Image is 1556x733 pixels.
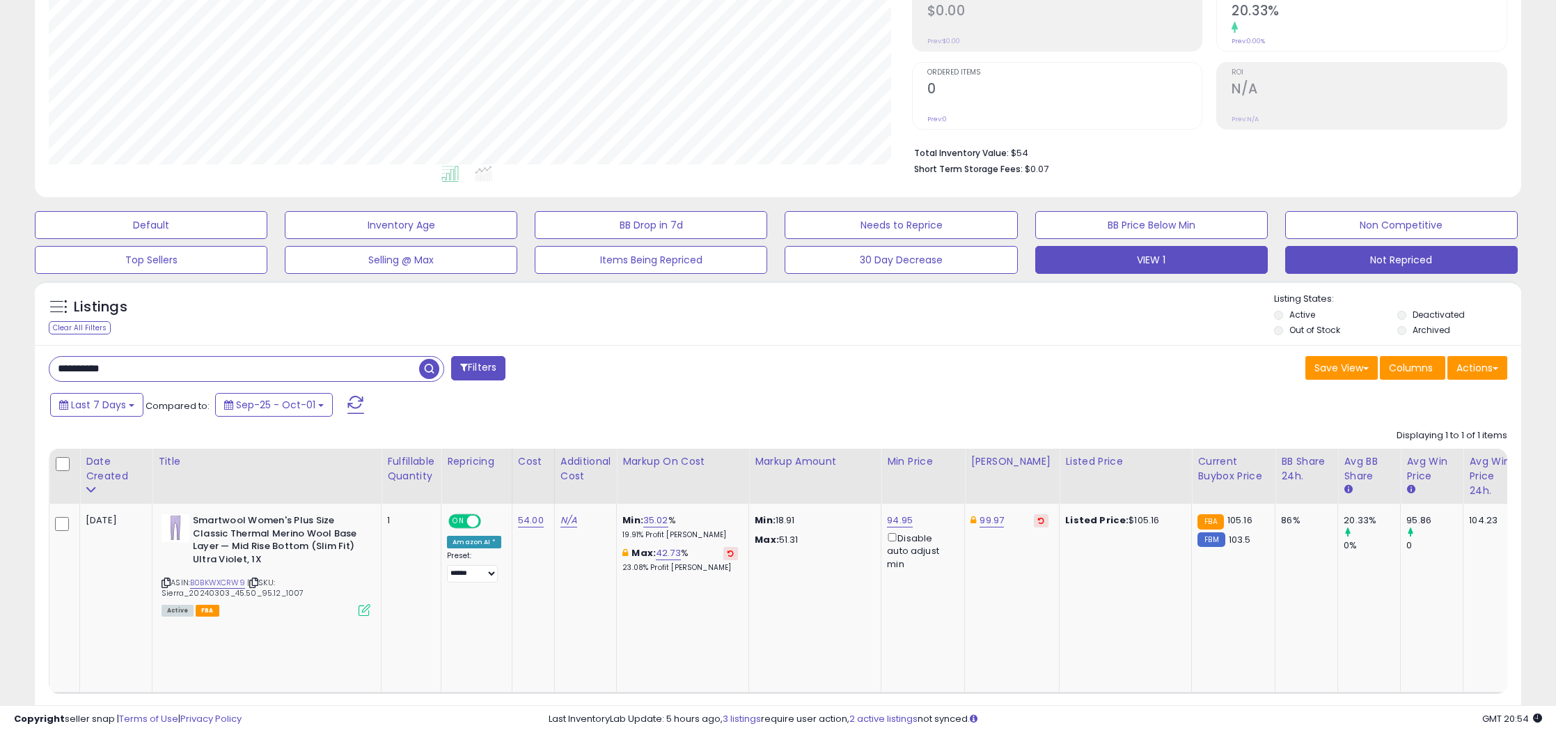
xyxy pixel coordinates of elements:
div: % [622,514,738,540]
label: Archived [1413,324,1450,336]
span: Sep-25 - Oct-01 [236,398,315,412]
div: Fulfillable Quantity [387,454,435,484]
p: Listing States: [1274,293,1521,306]
span: Ordered Items [927,69,1202,77]
strong: Min: [755,514,776,527]
p: 18.91 [755,514,870,527]
button: BB Drop in 7d [535,211,767,239]
span: 2025-10-9 20:54 GMT [1482,712,1542,725]
b: Min: [622,514,643,527]
small: Prev: $0.00 [927,37,960,45]
button: Save View [1305,356,1378,380]
span: Last 7 Days [71,398,126,412]
button: Default [35,211,267,239]
h2: N/A [1232,81,1507,100]
div: Last InventoryLab Update: 5 hours ago, require user action, not synced. [549,713,1542,726]
div: Date Created [86,454,146,484]
div: Preset: [447,551,501,582]
div: Current Buybox Price [1197,454,1269,484]
div: Avg Win Price [1406,454,1457,484]
p: 19.91% Profit [PERSON_NAME] [622,530,738,540]
div: Additional Cost [560,454,611,484]
span: Compared to: [146,399,210,412]
div: BB Share 24h. [1281,454,1332,484]
small: Prev: 0 [927,115,947,123]
i: Revert to store-level Dynamic Max Price [1038,517,1044,524]
h5: Listings [74,298,127,317]
div: 95.86 [1406,514,1463,527]
span: ROI [1232,69,1507,77]
button: Inventory Age [285,211,517,239]
a: B0BKWXCRW9 [190,577,245,589]
a: 54.00 [518,514,544,527]
small: Avg Win Price. [1406,484,1415,496]
span: | SKU: Sierra_20240303_45.50_95.12_1007 [162,577,304,598]
th: The percentage added to the cost of goods (COGS) that forms the calculator for Min & Max prices. [617,449,749,504]
li: $54 [914,144,1497,160]
button: VIEW 1 [1035,246,1268,274]
div: Disable auto adjust min [887,530,954,571]
div: Title [158,454,375,469]
div: 104.23 [1469,514,1515,527]
span: ON [450,516,467,527]
span: FBA [196,605,219,617]
a: 94.95 [887,514,913,527]
button: Top Sellers [35,246,267,274]
p: 51.31 [755,534,870,546]
a: 2 active listings [849,712,918,725]
span: Columns [1389,361,1433,375]
small: Prev: 0.00% [1232,37,1265,45]
button: Selling @ Max [285,246,517,274]
div: ASIN: [162,514,370,615]
div: Avg BB Share [1344,454,1394,484]
button: 30 Day Decrease [785,246,1017,274]
img: 2100eieW0tL._SL40_.jpg [162,514,189,542]
div: $105.16 [1065,514,1181,527]
small: Avg BB Share. [1344,484,1352,496]
a: 99.97 [980,514,1004,527]
div: 20.33% [1344,514,1400,527]
div: Clear All Filters [49,321,111,334]
div: Markup on Cost [622,454,743,469]
div: Displaying 1 to 1 of 1 items [1397,429,1507,442]
div: % [622,547,738,573]
button: Filters [451,356,505,380]
i: Revert to store-level Max Markup [728,550,734,557]
b: Smartwool Women's Plus Size Classic Thermal Merino Wool Base Layer — Mid Rise Bottom (Slim Fit) U... [193,514,362,569]
h2: $0.00 [927,3,1202,22]
div: seller snap | | [14,713,242,726]
div: 0% [1344,539,1400,552]
span: 103.5 [1229,533,1251,546]
a: Terms of Use [119,712,178,725]
button: Non Competitive [1285,211,1518,239]
div: Amazon AI * [447,536,501,548]
button: Columns [1380,356,1445,380]
i: This overrides the store level Dynamic Max Price for this listing [970,516,976,525]
div: 0 [1406,539,1463,552]
i: This overrides the store level max markup for this listing [622,548,628,557]
div: [DATE] [86,514,141,527]
div: 1 [387,514,430,527]
h2: 0 [927,81,1202,100]
label: Out of Stock [1289,324,1340,336]
small: FBM [1197,532,1225,547]
div: Cost [518,454,549,469]
button: Actions [1447,356,1507,380]
button: Needs to Reprice [785,211,1017,239]
button: BB Price Below Min [1035,211,1268,239]
div: 86% [1281,514,1327,527]
button: Sep-25 - Oct-01 [215,393,333,417]
strong: Max: [755,533,779,546]
b: Short Term Storage Fees: [914,163,1023,175]
div: Markup Amount [755,454,875,469]
div: Repricing [447,454,506,469]
label: Deactivated [1413,309,1465,321]
a: 35.02 [643,514,668,527]
span: 105.16 [1227,514,1252,527]
a: 3 listings [723,712,761,725]
button: Items Being Repriced [535,246,767,274]
span: All listings currently available for purchase on Amazon [162,605,194,617]
span: $0.07 [1025,162,1048,176]
b: Total Inventory Value: [914,147,1009,159]
a: Privacy Policy [180,712,242,725]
